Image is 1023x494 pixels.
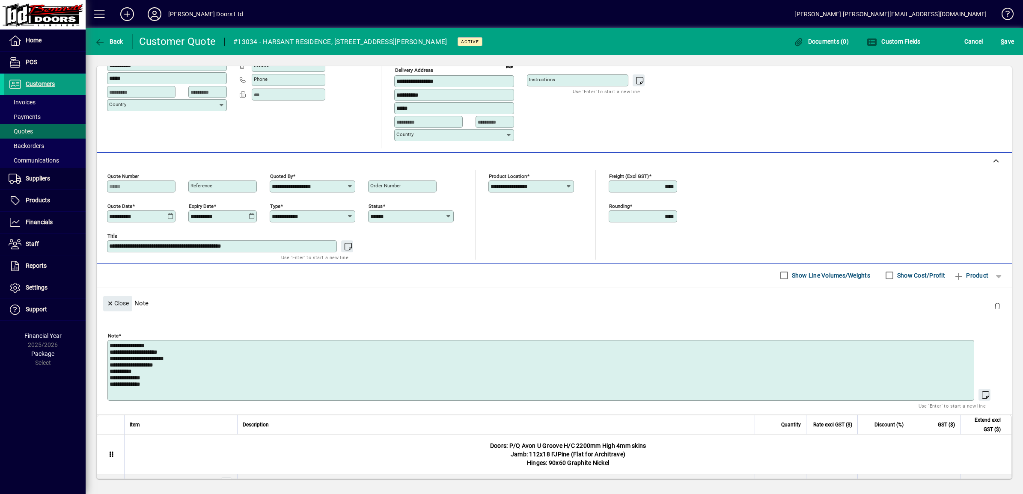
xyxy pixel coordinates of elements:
[168,7,243,21] div: [PERSON_NAME] Doors Ltd
[987,302,1008,310] app-page-header-button: Delete
[9,128,33,135] span: Quotes
[141,6,168,22] button: Profile
[4,30,86,51] a: Home
[92,34,125,49] button: Back
[189,203,214,209] mat-label: Expiry date
[966,415,1001,434] span: Extend excl GST ($)
[130,478,161,487] div: 22HC4SHU
[4,95,86,109] a: Invoices
[26,219,53,225] span: Financials
[999,34,1016,49] button: Save
[370,183,401,189] mat-label: Order number
[4,139,86,153] a: Backorders
[270,173,293,179] mat-label: Quoted by
[867,38,921,45] span: Custom Fields
[369,203,383,209] mat-label: Status
[26,80,55,87] span: Customers
[9,142,44,149] span: Backorders
[4,109,86,124] a: Payments
[97,287,1012,319] div: Note
[26,37,42,44] span: Home
[4,255,86,277] a: Reports
[254,76,268,82] mat-label: Phone
[857,474,909,491] td: 0.0000
[281,252,348,262] mat-hint: Use 'Enter' to start a new line
[107,296,129,311] span: Close
[782,478,801,487] span: 2.0000
[4,168,86,189] a: Suppliers
[103,296,132,311] button: Close
[243,478,276,487] span: Single Hung
[26,59,37,65] span: POS
[4,52,86,73] a: POS
[4,277,86,299] a: Settings
[396,131,413,137] mat-label: Country
[609,173,649,179] mat-label: Freight (excl GST)
[130,420,140,429] span: Item
[1001,35,1014,48] span: ave
[954,269,988,282] span: Product
[95,38,123,45] span: Back
[1001,38,1004,45] span: S
[139,35,216,48] div: Customer Quote
[26,175,50,182] span: Suppliers
[233,35,447,49] div: #13034 - HARSANT RESIDENCE, [STREET_ADDRESS][PERSON_NAME]
[9,99,36,106] span: Invoices
[107,233,117,239] mat-label: Title
[190,183,212,189] mat-label: Reference
[812,478,852,487] div: 269.1625
[865,34,923,49] button: Custom Fields
[794,7,987,21] div: [PERSON_NAME] [PERSON_NAME][EMAIL_ADDRESS][DOMAIN_NAME]
[503,58,516,72] a: View on map
[26,197,50,204] span: Products
[243,420,269,429] span: Description
[461,39,479,44] span: Active
[793,38,849,45] span: Documents (0)
[108,332,119,338] mat-label: Note
[107,203,132,209] mat-label: Quote date
[938,420,955,429] span: GST ($)
[86,34,133,49] app-page-header-button: Back
[874,420,904,429] span: Discount (%)
[573,86,640,96] mat-hint: Use 'Enter' to start a new line
[995,2,1012,30] a: Knowledge Base
[109,101,126,107] mat-label: Country
[270,203,280,209] mat-label: Type
[4,299,86,320] a: Support
[113,6,141,22] button: Add
[895,271,945,280] label: Show Cost/Profit
[26,262,47,269] span: Reports
[24,332,62,339] span: Financial Year
[529,77,555,83] mat-label: Instructions
[790,271,870,280] label: Show Line Volumes/Weights
[31,350,54,357] span: Package
[4,153,86,168] a: Communications
[960,474,1011,491] td: 538.33
[9,113,41,120] span: Payments
[791,34,851,49] button: Documents (0)
[987,296,1008,317] button: Delete
[781,420,801,429] span: Quantity
[4,212,86,233] a: Financials
[4,124,86,139] a: Quotes
[125,435,1011,474] div: Doors: P/Q Avon U Groove H/C 2200mm High 4mm skins Jamb: 112x18 FJPine (Flat for Architrave) Hing...
[909,474,960,491] td: 80.75
[489,173,527,179] mat-label: Product location
[813,420,852,429] span: Rate excl GST ($)
[609,203,630,209] mat-label: Rounding
[207,478,217,487] span: Bennett Doors Ltd
[26,240,39,247] span: Staff
[962,34,985,49] button: Cancel
[9,157,59,164] span: Communications
[26,306,47,313] span: Support
[4,234,86,255] a: Staff
[101,299,134,307] app-page-header-button: Close
[4,190,86,211] a: Products
[107,173,139,179] mat-label: Quote number
[949,268,993,283] button: Product
[26,284,48,291] span: Settings
[964,35,983,48] span: Cancel
[919,401,986,411] mat-hint: Use 'Enter' to start a new line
